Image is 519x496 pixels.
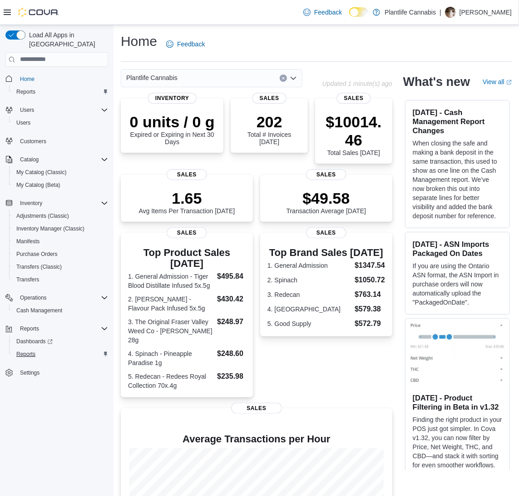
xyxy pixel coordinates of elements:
button: Reports [16,323,43,334]
h3: [DATE] - ASN Imports Packaged On Dates [413,240,502,258]
input: Dark Mode [349,7,368,17]
div: Avg Items Per Transaction [DATE] [139,189,235,215]
dt: 1. General Admission [267,261,351,270]
a: Feedback [300,3,346,21]
div: Expired or Expiring in Next 30 Days [128,113,216,145]
div: Total Sales [DATE] [322,113,385,156]
button: Operations [16,292,50,303]
span: Sales [167,227,207,238]
span: Manifests [13,236,108,247]
a: My Catalog (Classic) [13,167,70,178]
h4: Average Transactions per Hour [128,434,385,445]
dt: 4. Spinach - Pineapple Paradise 1g [128,349,213,367]
span: Dashboards [16,338,53,345]
button: My Catalog (Beta) [9,179,112,191]
dt: 1. General Admission - Tiger Blood Distillate Infused 5x.5g [128,272,213,290]
a: Purchase Orders [13,249,61,260]
dd: $430.42 [217,294,246,305]
a: My Catalog (Beta) [13,180,64,190]
dd: $235.98 [217,371,246,382]
p: 1.65 [139,189,235,207]
button: Manifests [9,235,112,248]
span: Feedback [314,8,342,17]
button: Inventory [16,198,46,209]
a: Customers [16,136,50,147]
dd: $495.84 [217,271,246,282]
span: Cash Management [16,307,62,314]
span: Customers [16,135,108,147]
button: My Catalog (Classic) [9,166,112,179]
button: Home [2,72,112,85]
span: Sales [167,169,207,180]
dt: 5. Redecan - Redees Royal Collection 70x.4g [128,372,213,390]
span: Catalog [20,156,39,163]
a: Reports [13,86,39,97]
span: My Catalog (Beta) [16,181,60,189]
span: Load All Apps in [GEOGRAPHIC_DATA] [25,30,108,49]
span: Inventory [148,93,197,104]
span: Reports [20,325,39,332]
span: Inventory [16,198,108,209]
p: | [440,7,441,18]
span: Reports [13,349,108,360]
button: Reports [9,85,112,98]
span: Sales [306,169,346,180]
dt: 4. [GEOGRAPHIC_DATA] [267,305,351,314]
span: Purchase Orders [13,249,108,260]
span: Transfers (Classic) [13,261,108,272]
nav: Complex example [5,69,108,403]
span: Cash Management [13,305,108,316]
dd: $248.97 [217,316,246,327]
span: Feedback [177,40,205,49]
span: Sales [252,93,287,104]
span: Inventory [20,200,42,207]
a: Inventory Manager (Classic) [13,223,88,234]
span: Users [16,119,30,126]
span: Transfers (Classic) [16,263,62,271]
dt: 2. Spinach [267,276,351,285]
p: Updated 1 minute(s) ago [322,80,392,87]
a: Settings [16,367,43,378]
span: Purchase Orders [16,251,58,258]
img: Cova [18,8,59,17]
button: Operations [2,291,112,304]
span: Home [20,75,35,83]
button: Catalog [2,153,112,166]
span: Reports [16,351,35,358]
span: My Catalog (Beta) [13,180,108,190]
a: Cash Management [13,305,66,316]
a: Manifests [13,236,43,247]
span: Users [16,105,108,115]
a: Transfers [13,274,43,285]
button: Transfers (Classic) [9,261,112,273]
span: Adjustments (Classic) [13,210,108,221]
a: Adjustments (Classic) [13,210,73,221]
dd: $763.14 [355,289,385,300]
span: My Catalog (Classic) [16,169,67,176]
a: View allExternal link [483,78,512,85]
dt: 2. [PERSON_NAME] - Flavour Pack Infused 5x.5g [128,295,213,313]
h3: [DATE] - Cash Management Report Changes [413,108,502,135]
p: If you are using the Ontario ASN format, the ASN Import in purchase orders will now automatically... [413,261,502,307]
button: Customers [2,135,112,148]
span: Transfers [13,274,108,285]
button: Open list of options [290,75,297,82]
button: Inventory [2,197,112,210]
span: Users [20,106,34,114]
span: Inventory Manager (Classic) [13,223,108,234]
span: Settings [16,367,108,378]
svg: External link [506,80,512,85]
button: Users [9,116,112,129]
a: Dashboards [9,335,112,348]
span: Reports [13,86,108,97]
button: Reports [2,322,112,335]
p: When closing the safe and making a bank deposit in the same transaction, this used to show as one... [413,139,502,220]
dd: $1347.54 [355,260,385,271]
span: Operations [16,292,108,303]
button: Settings [2,366,112,379]
button: Adjustments (Classic) [9,210,112,222]
span: Operations [20,294,47,301]
span: Transfers [16,276,39,283]
p: Plantlife Cannabis [385,7,436,18]
span: Adjustments (Classic) [16,212,69,220]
